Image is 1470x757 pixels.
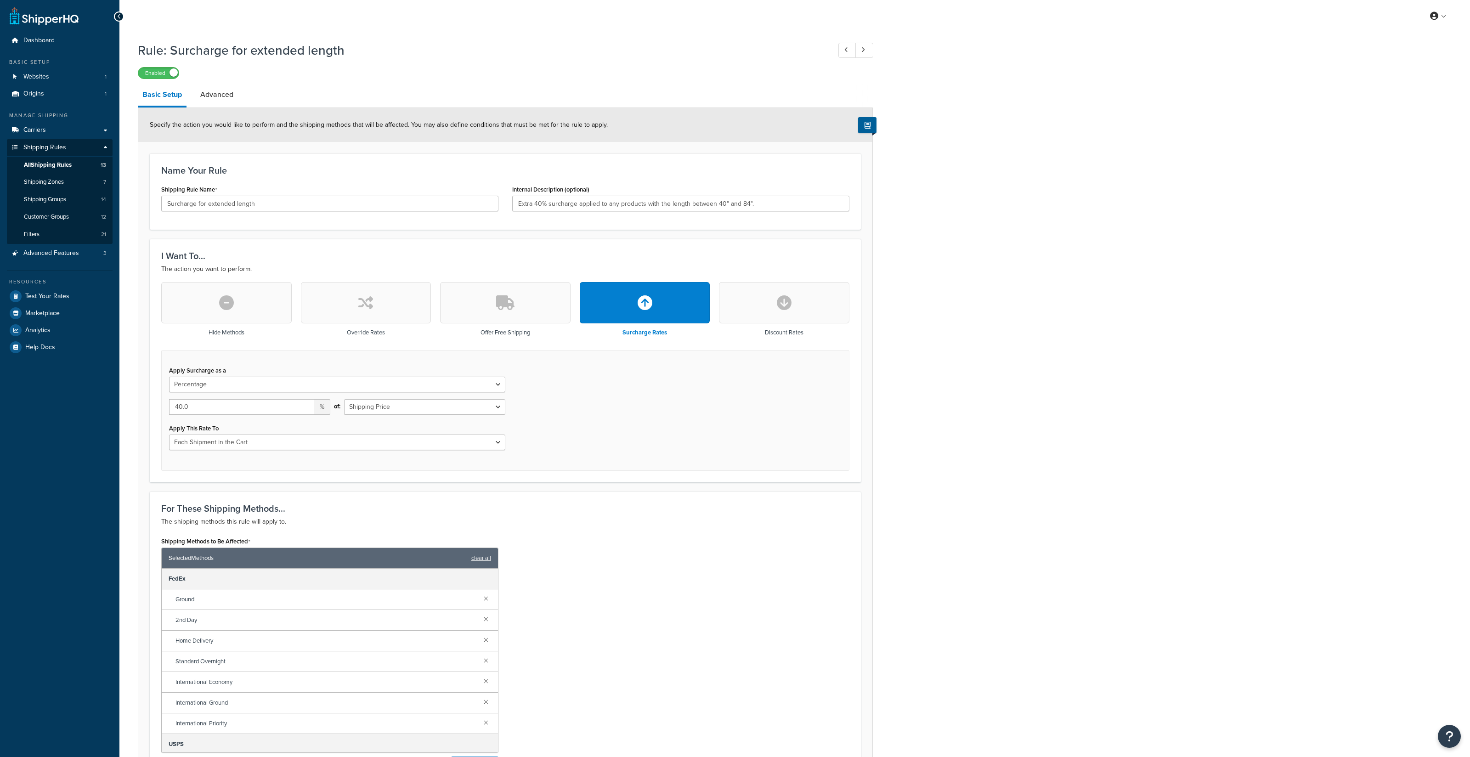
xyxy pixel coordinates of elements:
span: Help Docs [25,344,55,351]
div: Manage Shipping [7,112,113,119]
span: of: [334,400,340,413]
span: Filters [24,231,40,238]
button: Open Resource Center [1438,725,1461,748]
span: 13 [101,161,106,169]
button: Show Help Docs [858,117,876,133]
a: Marketplace [7,305,113,322]
h3: Hide Methods [209,329,244,336]
a: Origins1 [7,85,113,102]
div: USPS [162,734,498,755]
li: Shipping Zones [7,174,113,191]
a: Dashboard [7,32,113,49]
span: 21 [101,231,106,238]
label: Shipping Rule Name [161,186,217,193]
li: Websites [7,68,113,85]
label: Shipping Methods to Be Affected [161,538,250,545]
span: Home Delivery [175,634,476,647]
span: Specify the action you would like to perform and the shipping methods that will be affected. You ... [150,120,608,130]
span: Shipping Zones [24,178,64,186]
h3: Override Rates [347,329,385,336]
a: Advanced [196,84,238,106]
span: Analytics [25,327,51,334]
span: International Economy [175,676,476,689]
span: 14 [101,196,106,203]
a: Help Docs [7,339,113,356]
h3: Name Your Rule [161,165,849,175]
span: Customer Groups [24,213,69,221]
a: Carriers [7,122,113,139]
span: International Priority [175,717,476,730]
span: Standard Overnight [175,655,476,668]
span: Shipping Rules [23,144,66,152]
label: Apply This Rate To [169,425,219,432]
a: Previous Record [838,43,856,58]
li: Shipping Groups [7,191,113,208]
span: Origins [23,90,44,98]
a: AllShipping Rules13 [7,157,113,174]
a: Shipping Zones7 [7,174,113,191]
a: Next Record [855,43,873,58]
a: clear all [471,552,491,565]
h1: Rule: Surcharge for extended length [138,41,821,59]
a: Websites1 [7,68,113,85]
li: Origins [7,85,113,102]
label: Apply Surcharge as a [169,367,226,374]
a: Test Your Rates [7,288,113,305]
li: Customer Groups [7,209,113,226]
h3: Surcharge Rates [622,329,667,336]
li: Filters [7,226,113,243]
span: Test Your Rates [25,293,69,300]
span: Dashboard [23,37,55,45]
a: Analytics [7,322,113,339]
p: The action you want to perform. [161,264,849,275]
span: 2nd Day [175,614,476,627]
label: Internal Description (optional) [512,186,589,193]
span: All Shipping Rules [24,161,72,169]
a: Shipping Rules [7,139,113,156]
p: The shipping methods this rule will apply to. [161,516,849,527]
a: Basic Setup [138,84,187,107]
span: 3 [103,249,107,257]
span: 12 [101,213,106,221]
span: 7 [103,178,106,186]
h3: Discount Rates [765,329,803,336]
li: Advanced Features [7,245,113,262]
span: Selected Methods [169,552,467,565]
div: Basic Setup [7,58,113,66]
span: 1 [105,90,107,98]
a: Shipping Groups14 [7,191,113,208]
span: Ground [175,593,476,606]
a: Advanced Features3 [7,245,113,262]
span: Websites [23,73,49,81]
span: Advanced Features [23,249,79,257]
label: Enabled [138,68,179,79]
a: Customer Groups12 [7,209,113,226]
span: International Ground [175,696,476,709]
span: Marketplace [25,310,60,317]
span: % [314,399,330,415]
span: 1 [105,73,107,81]
li: Shipping Rules [7,139,113,244]
a: Filters21 [7,226,113,243]
span: Shipping Groups [24,196,66,203]
h3: Offer Free Shipping [481,329,530,336]
h3: For These Shipping Methods... [161,503,849,514]
div: Resources [7,278,113,286]
h3: I Want To... [161,251,849,261]
span: Carriers [23,126,46,134]
div: FedEx [162,569,498,589]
